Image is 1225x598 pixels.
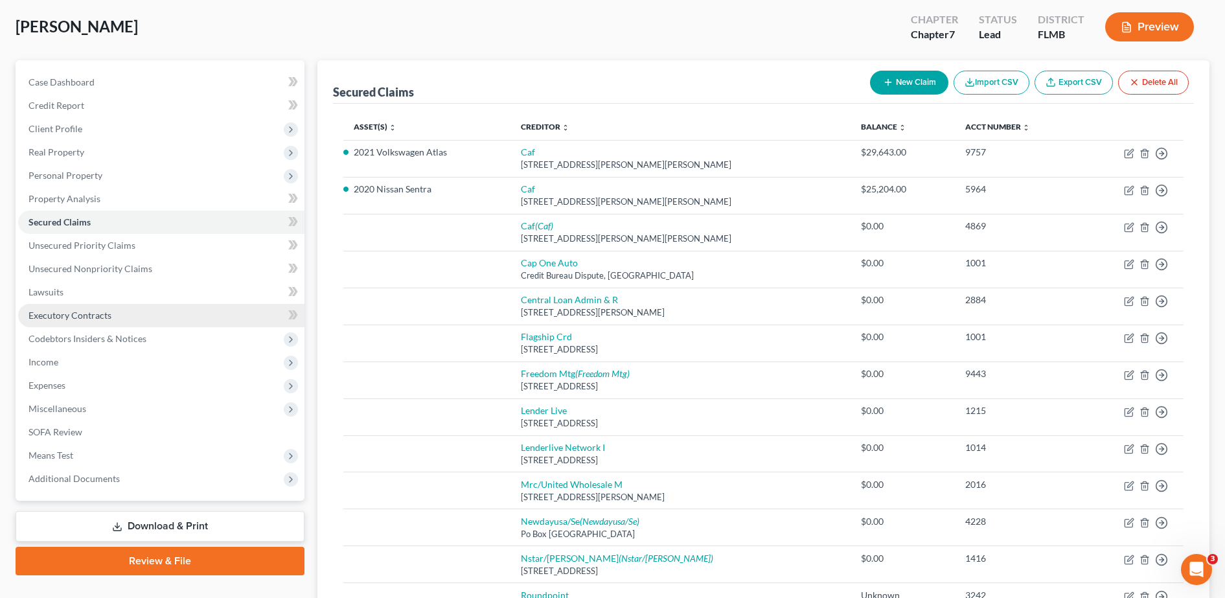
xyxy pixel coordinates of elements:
div: District [1038,12,1084,27]
div: 1215 [965,404,1070,417]
a: Secured Claims [18,211,304,234]
div: Lead [979,27,1017,42]
div: $0.00 [861,552,945,565]
div: Status [979,12,1017,27]
span: [PERSON_NAME] [16,17,138,36]
div: $0.00 [861,367,945,380]
button: New Claim [870,71,948,95]
div: $0.00 [861,330,945,343]
button: Delete All [1118,71,1189,95]
div: 4228 [965,515,1070,528]
span: Property Analysis [29,193,100,204]
i: (Nstar/[PERSON_NAME]) [619,553,713,564]
a: Asset(s) unfold_more [354,122,396,132]
span: Additional Documents [29,473,120,484]
div: $29,643.00 [861,146,945,159]
a: Nstar/[PERSON_NAME](Nstar/[PERSON_NAME]) [521,553,713,564]
div: Po Box [GEOGRAPHIC_DATA] [521,528,840,540]
i: unfold_more [389,124,396,132]
li: 2020 Nissan Sentra [354,183,501,196]
div: 1001 [965,330,1070,343]
a: Export CSV [1035,71,1113,95]
a: Executory Contracts [18,304,304,327]
div: [STREET_ADDRESS][PERSON_NAME][PERSON_NAME] [521,196,840,208]
div: [STREET_ADDRESS] [521,343,840,356]
a: Download & Print [16,511,304,542]
i: unfold_more [562,124,569,132]
span: Client Profile [29,123,82,134]
span: 3 [1208,554,1218,564]
li: 2021 Volkswagen Atlas [354,146,501,159]
a: Unsecured Nonpriority Claims [18,257,304,281]
span: 7 [949,28,955,40]
div: 9757 [965,146,1070,159]
a: Review & File [16,547,304,575]
div: Secured Claims [333,84,414,100]
a: Caf [521,146,535,157]
button: Preview [1105,12,1194,41]
span: Personal Property [29,170,102,181]
a: Mrc/United Wholesale M [521,479,623,490]
span: Unsecured Nonpriority Claims [29,263,152,274]
iframe: Intercom live chat [1181,554,1212,585]
div: 9443 [965,367,1070,380]
button: Import CSV [954,71,1029,95]
div: $0.00 [861,441,945,454]
div: [STREET_ADDRESS][PERSON_NAME][PERSON_NAME] [521,159,840,171]
div: $0.00 [861,515,945,528]
a: Acct Number unfold_more [965,122,1030,132]
div: [STREET_ADDRESS][PERSON_NAME] [521,306,840,319]
span: Credit Report [29,100,84,111]
a: Balance unfold_more [861,122,906,132]
div: $0.00 [861,478,945,491]
a: Flagship Crd [521,331,572,342]
a: Unsecured Priority Claims [18,234,304,257]
a: Lender Live [521,405,567,416]
div: 2884 [965,293,1070,306]
a: Lenderlive Network I [521,442,605,453]
span: Real Property [29,146,84,157]
div: [STREET_ADDRESS][PERSON_NAME][PERSON_NAME] [521,233,840,245]
span: Executory Contracts [29,310,111,321]
div: 1014 [965,441,1070,454]
span: Miscellaneous [29,403,86,414]
div: 1416 [965,552,1070,565]
div: Chapter [911,12,958,27]
span: Expenses [29,380,65,391]
a: Newdayusa/Se(Newdayusa/Se) [521,516,639,527]
a: Case Dashboard [18,71,304,94]
a: Caf(Caf) [521,220,553,231]
div: Chapter [911,27,958,42]
div: 1001 [965,257,1070,270]
div: 2016 [965,478,1070,491]
div: $0.00 [861,293,945,306]
a: Caf [521,183,535,194]
div: $25,204.00 [861,183,945,196]
a: Cap One Auto [521,257,578,268]
a: Freedom Mtg(Freedom Mtg) [521,368,630,379]
div: [STREET_ADDRESS] [521,417,840,430]
div: $0.00 [861,257,945,270]
div: [STREET_ADDRESS] [521,565,840,577]
span: Income [29,356,58,367]
div: 4869 [965,220,1070,233]
span: Means Test [29,450,73,461]
a: Creditor unfold_more [521,122,569,132]
span: Case Dashboard [29,76,95,87]
div: $0.00 [861,404,945,417]
div: $0.00 [861,220,945,233]
i: (Caf) [535,220,553,231]
i: unfold_more [1022,124,1030,132]
i: (Freedom Mtg) [575,368,630,379]
div: 5964 [965,183,1070,196]
div: [STREET_ADDRESS][PERSON_NAME] [521,491,840,503]
i: (Newdayusa/Se) [580,516,639,527]
div: [STREET_ADDRESS] [521,380,840,393]
a: Central Loan Admin & R [521,294,618,305]
span: Codebtors Insiders & Notices [29,333,146,344]
a: Credit Report [18,94,304,117]
span: Lawsuits [29,286,63,297]
span: SOFA Review [29,426,82,437]
a: Lawsuits [18,281,304,304]
div: [STREET_ADDRESS] [521,454,840,466]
